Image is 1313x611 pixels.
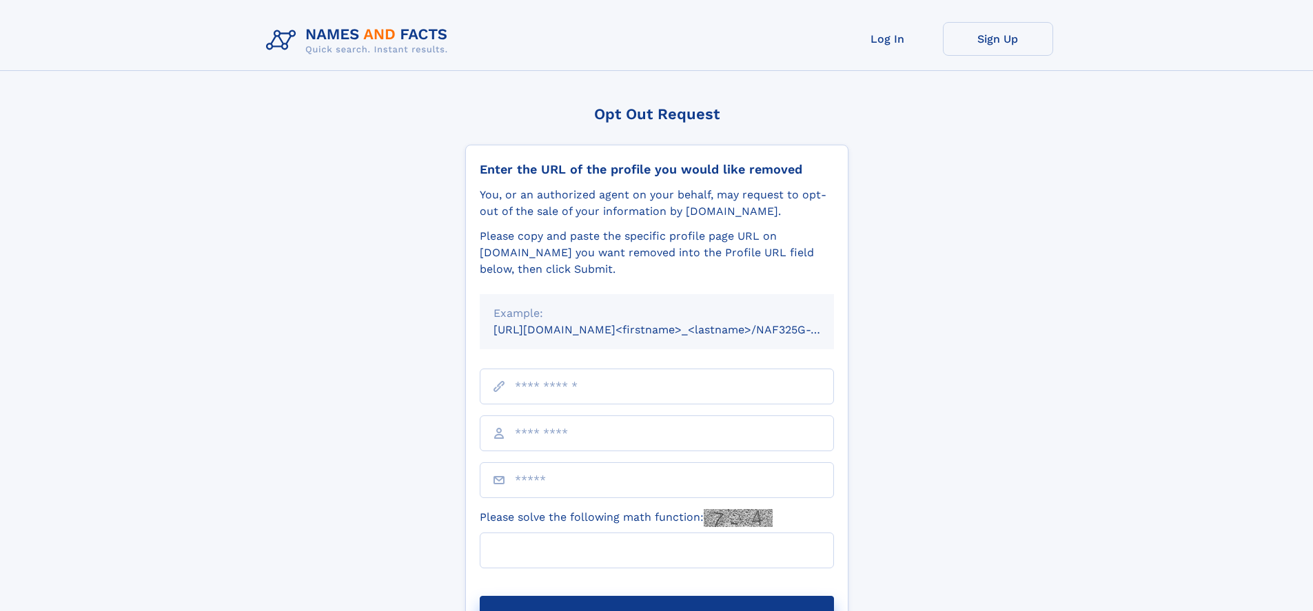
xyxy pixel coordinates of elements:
[493,323,860,336] small: [URL][DOMAIN_NAME]<firstname>_<lastname>/NAF325G-xxxxxxxx
[480,228,834,278] div: Please copy and paste the specific profile page URL on [DOMAIN_NAME] you want removed into the Pr...
[480,187,834,220] div: You, or an authorized agent on your behalf, may request to opt-out of the sale of your informatio...
[943,22,1053,56] a: Sign Up
[480,162,834,177] div: Enter the URL of the profile you would like removed
[261,22,459,59] img: Logo Names and Facts
[493,305,820,322] div: Example:
[480,509,773,527] label: Please solve the following math function:
[465,105,848,123] div: Opt Out Request
[833,22,943,56] a: Log In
